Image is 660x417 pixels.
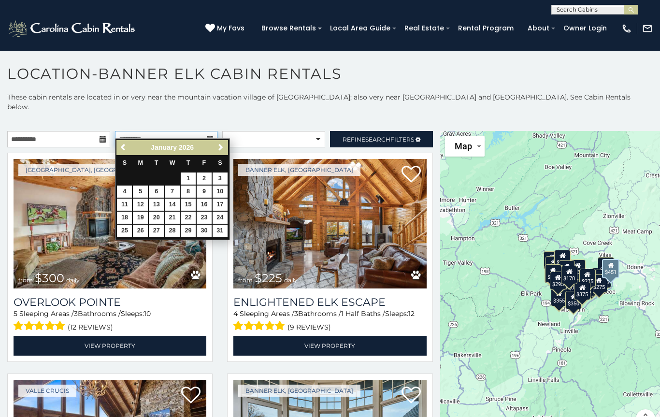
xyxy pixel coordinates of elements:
[74,309,78,318] span: 3
[165,225,180,237] a: 28
[197,212,212,224] a: 23
[402,165,421,185] a: Add to favorites
[238,385,360,397] a: Banner Elk, [GEOGRAPHIC_DATA]
[591,274,607,293] div: $275
[217,144,225,151] span: Next
[117,142,129,154] a: Previous
[565,291,582,309] div: $350
[546,256,562,274] div: $290
[213,225,228,237] a: 31
[284,276,298,284] span: daily
[205,23,247,34] a: My Favs
[181,225,196,237] a: 29
[197,225,212,237] a: 30
[603,259,620,278] div: $451
[551,288,567,306] div: $355
[545,265,561,283] div: $305
[455,141,472,151] span: Map
[14,336,206,356] a: View Property
[123,159,127,166] span: Sunday
[117,199,132,211] a: 11
[598,257,614,275] div: $410
[545,264,561,283] div: $230
[179,144,194,151] span: 2026
[330,131,433,147] a: RefineSearchFilters
[197,173,212,185] a: 2
[294,309,298,318] span: 3
[68,321,113,333] span: (12 reviews)
[215,142,227,154] a: Next
[197,199,212,211] a: 16
[197,186,212,198] a: 9
[181,186,196,198] a: 8
[287,321,331,333] span: (9 reviews)
[400,21,449,36] a: Real Estate
[133,212,148,224] a: 19
[170,159,175,166] span: Wednesday
[561,266,578,284] div: $170
[233,309,426,333] div: Sleeping Areas / Bathrooms / Sleeps:
[218,159,222,166] span: Saturday
[133,199,148,211] a: 12
[14,296,206,309] a: Overlook Pointe
[238,164,360,176] a: Banner Elk, [GEOGRAPHIC_DATA]
[579,269,596,287] div: $275
[14,309,206,333] div: Sleeping Areas / Bathrooms / Sleeps:
[133,186,148,198] a: 5
[523,21,554,36] a: About
[149,199,164,211] a: 13
[66,276,80,284] span: daily
[217,23,244,33] span: My Favs
[365,136,390,143] span: Search
[187,159,190,166] span: Thursday
[149,225,164,237] a: 27
[165,186,180,198] a: 7
[18,164,166,176] a: [GEOGRAPHIC_DATA], [GEOGRAPHIC_DATA]
[181,173,196,185] a: 1
[559,260,575,279] div: $570
[233,309,238,318] span: 4
[592,268,608,286] div: $400
[233,296,426,309] a: Enlightened Elk Escape
[255,271,282,285] span: $225
[213,199,228,211] a: 17
[18,276,33,284] span: from
[343,136,414,143] span: Refine Filters
[642,23,653,34] img: mail-regular-white.png
[233,159,426,288] a: Enlightened Elk Escape from $225 daily
[117,212,132,224] a: 18
[181,212,196,224] a: 22
[7,19,138,38] img: White-1-2.png
[133,225,148,237] a: 26
[554,250,571,268] div: $310
[233,159,426,288] img: Enlightened Elk Escape
[117,225,132,237] a: 25
[202,159,206,166] span: Friday
[117,186,132,198] a: 4
[35,271,64,285] span: $300
[408,309,415,318] span: 12
[325,21,395,36] a: Local Area Guide
[233,336,426,356] a: View Property
[213,186,228,198] a: 10
[341,309,385,318] span: 1 Half Baths /
[550,272,566,290] div: $295
[14,159,206,288] a: Overlook Pointe from $300 daily
[445,136,485,157] button: Change map style
[14,309,17,318] span: 5
[453,21,518,36] a: Rental Program
[570,259,586,278] div: $235
[14,159,206,288] img: Overlook Pointe
[18,385,76,397] a: Valle Crucis
[138,159,143,166] span: Monday
[181,199,196,211] a: 15
[257,21,321,36] a: Browse Rentals
[151,144,177,151] span: January
[238,276,253,284] span: from
[120,144,128,151] span: Previous
[181,386,201,406] a: Add to favorites
[144,309,151,318] span: 10
[149,186,164,198] a: 6
[165,212,180,224] a: 21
